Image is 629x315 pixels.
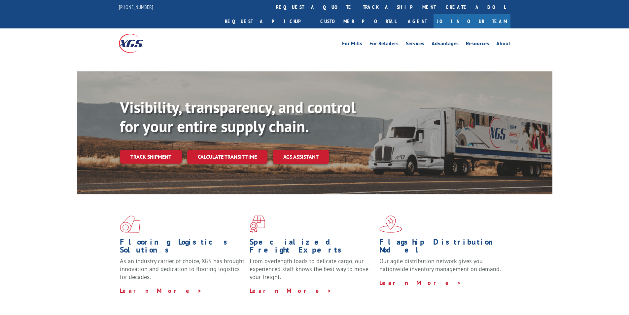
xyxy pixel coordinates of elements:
a: Agent [401,14,434,28]
a: Customer Portal [315,14,401,28]
p: From overlength loads to delicate cargo, our experienced staff knows the best way to move your fr... [250,257,374,287]
a: Track shipment [120,150,182,164]
a: Request a pickup [220,14,315,28]
a: Learn More > [250,287,332,295]
span: As an industry carrier of choice, XGS has brought innovation and dedication to flooring logistics... [120,257,244,281]
h1: Specialized Freight Experts [250,238,374,257]
a: About [496,41,510,48]
b: Visibility, transparency, and control for your entire supply chain. [120,97,356,137]
img: xgs-icon-flagship-distribution-model-red [379,216,402,233]
a: Advantages [432,41,459,48]
h1: Flagship Distribution Model [379,238,504,257]
img: xgs-icon-total-supply-chain-intelligence-red [120,216,140,233]
a: For Retailers [369,41,399,48]
a: Resources [466,41,489,48]
img: xgs-icon-focused-on-flooring-red [250,216,265,233]
a: Calculate transit time [187,150,267,164]
a: XGS ASSISTANT [273,150,329,164]
a: Learn More > [379,279,462,287]
a: Services [406,41,424,48]
h1: Flooring Logistics Solutions [120,238,245,257]
a: Learn More > [120,287,202,295]
a: [PHONE_NUMBER] [119,4,153,10]
a: Join Our Team [434,14,510,28]
a: For Mills [342,41,362,48]
span: Our agile distribution network gives you nationwide inventory management on demand. [379,257,501,273]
